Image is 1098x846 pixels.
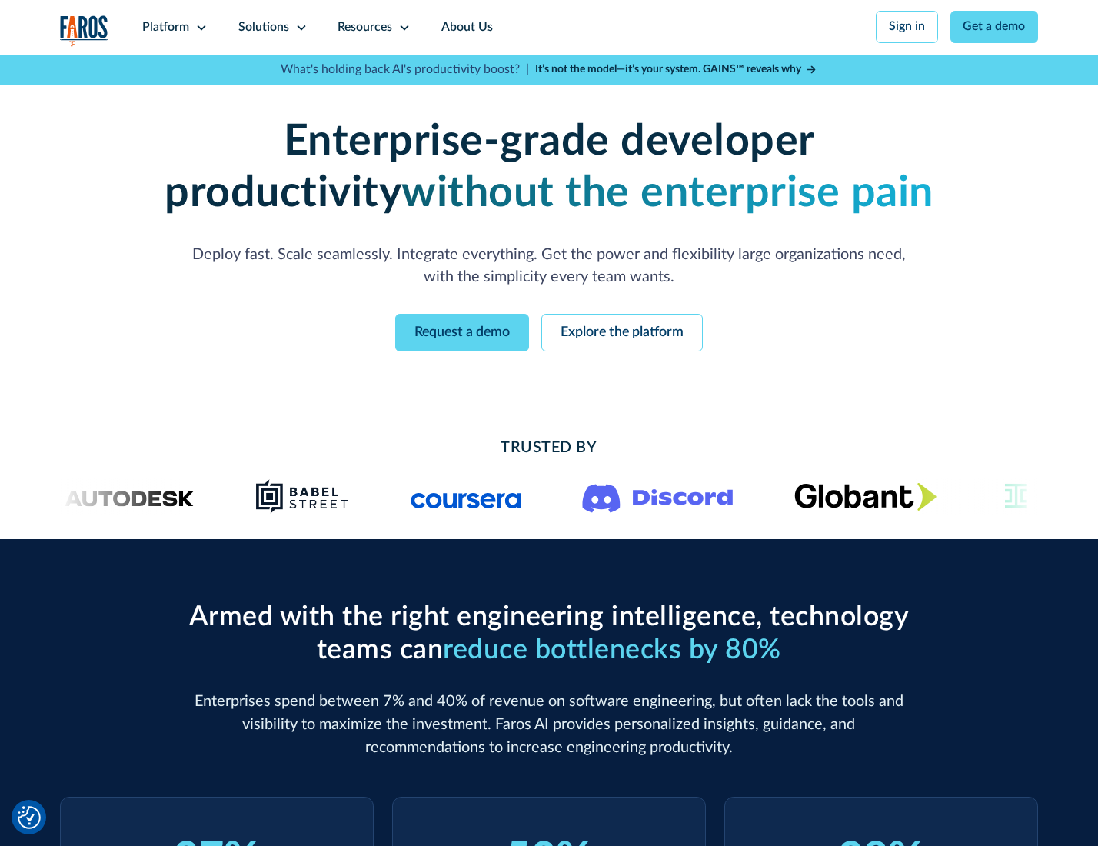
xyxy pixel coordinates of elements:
img: Logo of the design software company Autodesk. [35,486,195,507]
img: Revisit consent button [18,806,41,829]
strong: It’s not the model—it’s your system. GAINS™ reveals why [535,64,801,75]
a: It’s not the model—it’s your system. GAINS™ reveals why [535,62,818,78]
button: Cookie Settings [18,806,41,829]
img: Babel Street logo png [255,478,349,515]
img: Globant's logo [794,482,937,511]
div: Platform [142,18,189,37]
a: Request a demo [395,314,529,351]
a: home [60,15,109,47]
img: Logo of the online learning platform Coursera. [411,485,521,509]
p: What's holding back AI's productivity boost? | [281,61,529,79]
a: Get a demo [950,11,1039,43]
a: Explore the platform [541,314,703,351]
h2: Trusted By [182,437,916,460]
img: Logo of the analytics and reporting company Faros. [60,15,109,47]
strong: Enterprise-grade developer productivity [165,120,814,215]
strong: without the enterprise pain [401,172,933,215]
div: Solutions [238,18,289,37]
span: reduce bottlenecks by 80% [443,636,781,664]
p: Enterprises spend between 7% and 40% of revenue on software engineering, but often lack the tools... [182,691,916,759]
a: Sign in [876,11,938,43]
img: Logo of the communication platform Discord. [582,481,733,513]
p: Deploy fast. Scale seamlessly. Integrate everything. Get the power and flexibility large organiza... [182,244,916,290]
div: Resources [338,18,392,37]
h2: Armed with the right engineering intelligence, technology teams can [182,601,916,667]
